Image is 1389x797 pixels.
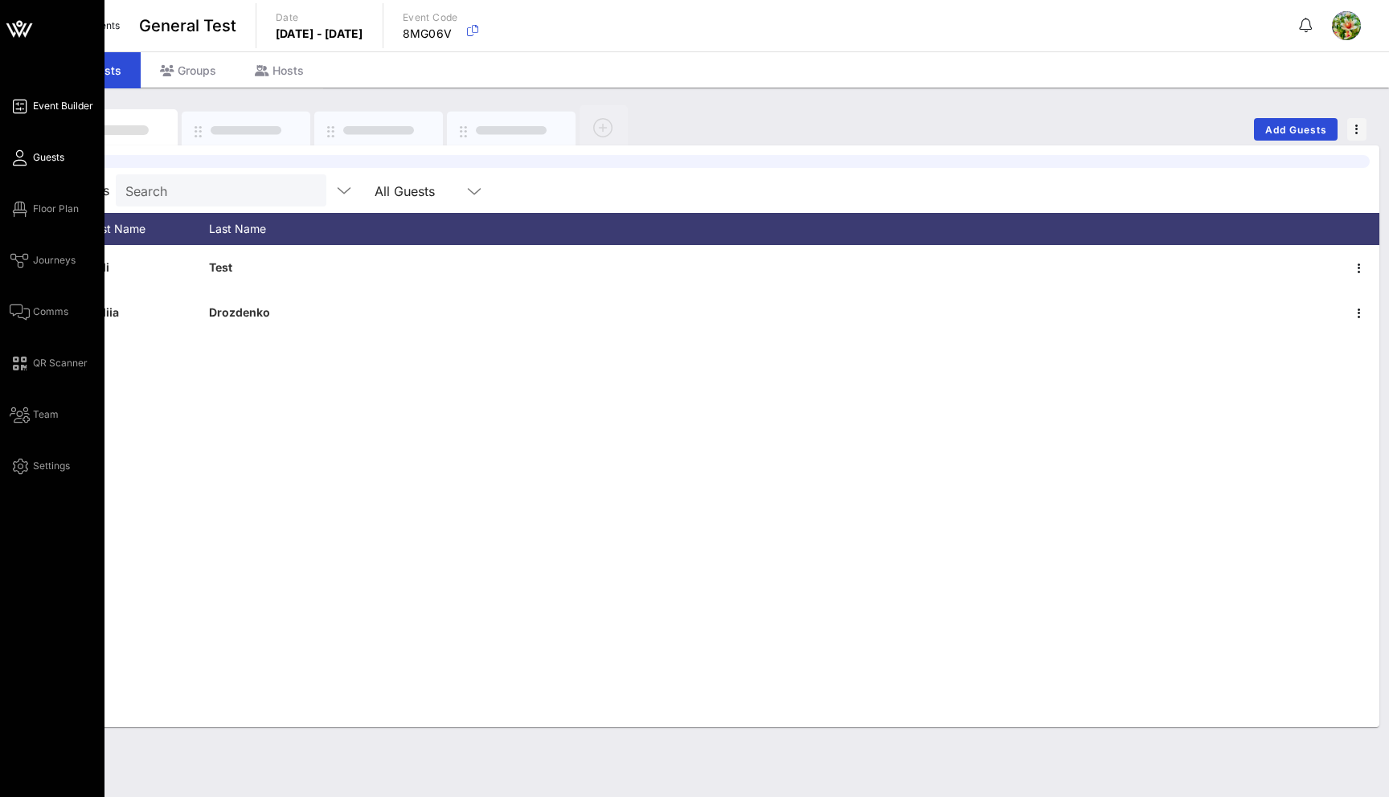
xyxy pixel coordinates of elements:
[209,213,330,245] div: Last Name
[403,26,458,42] p: 8MG06V
[236,52,323,88] div: Hosts
[10,251,76,270] a: Journeys
[33,304,68,319] span: Comms
[33,253,76,268] span: Journeys
[365,174,494,206] div: All Guests
[10,405,59,424] a: Team
[209,260,232,274] span: Test
[375,184,435,198] div: All Guests
[10,354,88,373] a: QR Scanner
[33,202,79,216] span: Floor Plan
[33,459,70,473] span: Settings
[10,456,70,476] a: Settings
[276,10,363,26] p: Date
[139,14,236,38] span: General Test
[33,99,93,113] span: Event Builder
[33,356,88,370] span: QR Scanner
[403,10,458,26] p: Event Code
[88,213,209,245] div: First Name
[33,150,64,165] span: Guests
[10,96,93,116] a: Event Builder
[10,199,79,219] a: Floor Plan
[209,305,270,319] span: Drozdenko
[10,148,64,167] a: Guests
[1254,118,1338,141] button: Add Guests
[276,26,363,42] p: [DATE] - [DATE]
[33,407,59,422] span: Team
[10,302,68,321] a: Comms
[1264,124,1328,136] span: Add Guests
[141,52,236,88] div: Groups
